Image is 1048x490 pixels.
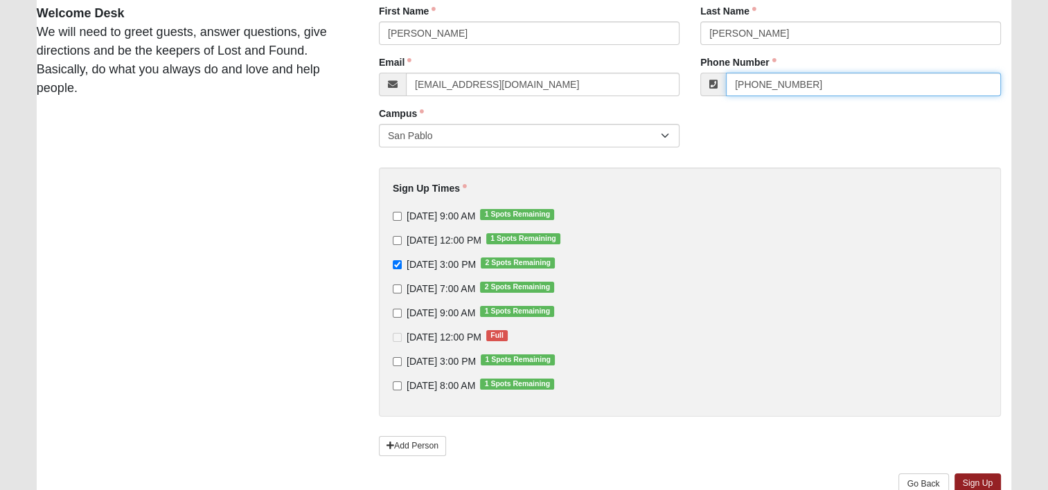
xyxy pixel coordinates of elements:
[407,307,475,318] span: [DATE] 9:00 AM
[379,107,424,120] label: Campus
[407,283,475,294] span: [DATE] 7:00 AM
[486,330,508,341] span: Full
[379,4,436,18] label: First Name
[481,257,555,269] span: 2 Spots Remaining
[26,4,358,98] div: We will need to greet guests, answer questions, give directions and be the keepers of Lost and Fo...
[37,6,125,20] strong: Welcome Desk
[393,357,402,366] input: [DATE] 3:00 PM1 Spots Remaining
[379,436,446,456] a: Add Person
[486,233,560,244] span: 1 Spots Remaining
[407,332,481,343] span: [DATE] 12:00 PM
[393,236,402,245] input: [DATE] 12:00 PM1 Spots Remaining
[393,381,402,390] input: [DATE] 8:00 AM1 Spots Remaining
[407,259,476,270] span: [DATE] 3:00 PM
[393,212,402,221] input: [DATE] 9:00 AM1 Spots Remaining
[480,209,554,220] span: 1 Spots Remaining
[480,379,554,390] span: 1 Spots Remaining
[407,380,475,391] span: [DATE] 8:00 AM
[393,333,402,342] input: [DATE] 12:00 PMFull
[700,55,776,69] label: Phone Number
[407,235,481,246] span: [DATE] 12:00 PM
[393,284,402,293] input: [DATE] 7:00 AM2 Spots Remaining
[407,356,476,367] span: [DATE] 3:00 PM
[393,309,402,318] input: [DATE] 9:00 AM1 Spots Remaining
[379,55,411,69] label: Email
[393,181,467,195] label: Sign Up Times
[480,306,554,317] span: 1 Spots Remaining
[480,282,554,293] span: 2 Spots Remaining
[393,260,402,269] input: [DATE] 3:00 PM2 Spots Remaining
[700,4,756,18] label: Last Name
[481,354,555,365] span: 1 Spots Remaining
[407,210,475,221] span: [DATE] 9:00 AM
